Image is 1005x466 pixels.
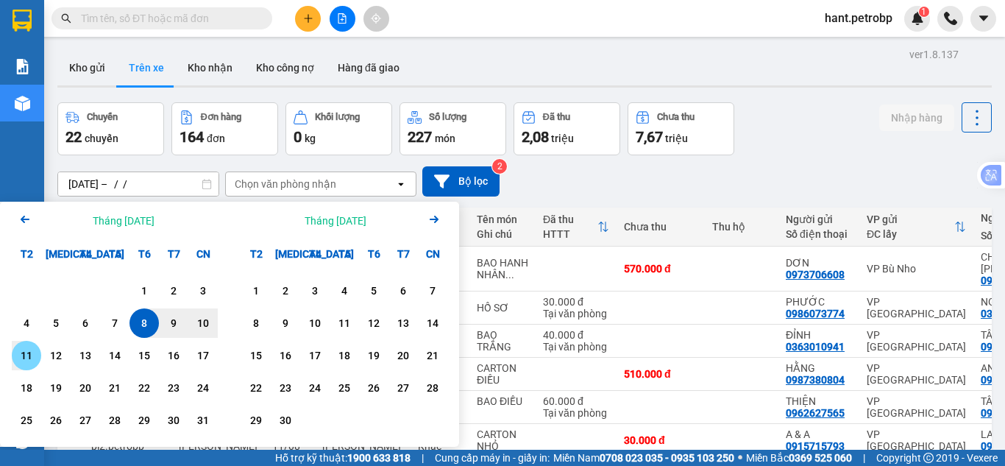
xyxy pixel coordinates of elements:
div: Tại văn phòng [543,341,609,353]
div: Choose Thứ Tư, tháng 09 3 2025. It's available. [300,276,330,306]
button: Chưa thu7,67 triệu [628,102,734,155]
div: Choose Chủ Nhật, tháng 08 17 2025. It's available. [188,341,218,370]
div: Choose Thứ Sáu, tháng 08 22 2025. It's available. [129,373,159,403]
div: ĐC lấy [867,228,954,240]
span: triệu [665,133,688,144]
div: 510.000 đ [624,368,697,380]
div: A & A [786,428,852,440]
div: 23 [163,379,184,397]
div: Choose Thứ Ba, tháng 09 16 2025. It's available. [271,341,300,370]
th: Toggle SortBy [859,208,973,247]
span: Cung cấp máy in - giấy in: [435,450,550,466]
sup: 1 [919,7,929,17]
div: T7 [388,239,418,269]
div: 28 [422,379,443,397]
div: Choose Thứ Hai, tháng 09 15 2025. It's available. [241,341,271,370]
div: THIỆN [786,395,852,407]
div: Choose Chủ Nhật, tháng 09 14 2025. It's available. [418,308,447,338]
div: Choose Thứ Bảy, tháng 08 23 2025. It's available. [159,373,188,403]
div: Choose Thứ Hai, tháng 09 1 2025. It's available. [241,276,271,306]
span: | [863,450,865,466]
div: 17 [305,347,325,364]
span: 2,08 [522,128,549,146]
div: Choose Thứ Hai, tháng 08 18 2025. It's available. [12,373,41,403]
div: 16 [163,347,184,364]
div: 12 [363,314,384,332]
div: 4 [16,314,37,332]
div: 5 [46,314,66,332]
div: 29 [246,412,266,429]
span: caret-down [977,12,990,25]
div: Choose Thứ Năm, tháng 09 25 2025. It's available. [330,373,359,403]
div: Choose Thứ Hai, tháng 08 4 2025. It's available. [12,308,41,338]
div: Choose Thứ Năm, tháng 08 14 2025. It's available. [100,341,129,370]
img: solution-icon [15,59,30,74]
div: 11 [334,314,355,332]
div: Choose Thứ Tư, tháng 08 13 2025. It's available. [71,341,100,370]
div: 15 [134,347,155,364]
div: 13 [393,314,413,332]
div: Choose Chủ Nhật, tháng 08 3 2025. It's available. [188,276,218,306]
div: CN [188,239,218,269]
div: T6 [129,239,159,269]
sup: 2 [492,159,507,174]
div: ĐỈNH [786,329,852,341]
button: Next month. [425,211,443,230]
div: 0962627565 [786,407,845,419]
span: 227 [408,128,432,146]
div: Choose Thứ Bảy, tháng 08 9 2025. It's available. [159,308,188,338]
div: Choose Thứ Ba, tháng 09 2 2025. It's available. [271,276,300,306]
div: ver 1.8.137 [909,46,959,63]
button: Hàng đã giao [326,50,411,85]
div: Đã thu [543,112,570,122]
div: [MEDICAL_DATA] [41,239,71,269]
div: Choose Thứ Hai, tháng 09 22 2025. It's available. [241,373,271,403]
div: Choose Thứ Hai, tháng 08 25 2025. It's available. [12,406,41,435]
span: triệu [551,133,574,144]
div: 3 [305,282,325,300]
div: 16 [275,347,296,364]
div: 6 [393,282,413,300]
div: 12 [46,347,66,364]
div: 21 [422,347,443,364]
input: Tìm tên, số ĐT hoặc mã đơn [81,10,255,27]
div: Choose Thứ Sáu, tháng 09 26 2025. It's available. [359,373,388,403]
div: 6 [75,314,96,332]
div: Choose Thứ Sáu, tháng 08 15 2025. It's available. [129,341,159,370]
div: Choose Chủ Nhật, tháng 09 21 2025. It's available. [418,341,447,370]
div: 18 [334,347,355,364]
span: ⚪️ [738,455,742,461]
div: VP gửi [867,213,954,225]
div: Choose Thứ Tư, tháng 09 24 2025. It's available. [300,373,330,403]
div: Choose Thứ Ba, tháng 08 19 2025. It's available. [41,373,71,403]
div: Choose Thứ Bảy, tháng 09 13 2025. It's available. [388,308,418,338]
div: 29 [134,412,155,429]
button: Kho nhận [176,50,244,85]
svg: Arrow Right [425,211,443,228]
div: 22 [134,379,155,397]
div: 30.000 đ [624,434,697,446]
span: 1 [921,7,926,17]
button: caret-down [970,6,996,32]
span: 22 [65,128,82,146]
div: T7 [159,239,188,269]
div: 23 [275,379,296,397]
div: 27 [75,412,96,429]
div: Choose Chủ Nhật, tháng 08 31 2025. It's available. [188,406,218,435]
input: Select a date range. [58,172,219,196]
div: 26 [363,379,384,397]
button: file-add [330,6,355,32]
div: 9 [275,314,296,332]
th: Toggle SortBy [536,208,617,247]
span: 0 [294,128,302,146]
div: VP [GEOGRAPHIC_DATA] [867,296,966,320]
div: Choose Thứ Năm, tháng 08 21 2025. It's available. [100,373,129,403]
div: 4 [334,282,355,300]
div: 19 [46,379,66,397]
span: search [61,13,71,24]
button: Bộ lọc [422,166,500,197]
button: Previous month. [16,211,34,230]
div: Tháng [DATE] [305,213,366,228]
div: T4 [300,239,330,269]
svg: Arrow Left [16,211,34,228]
